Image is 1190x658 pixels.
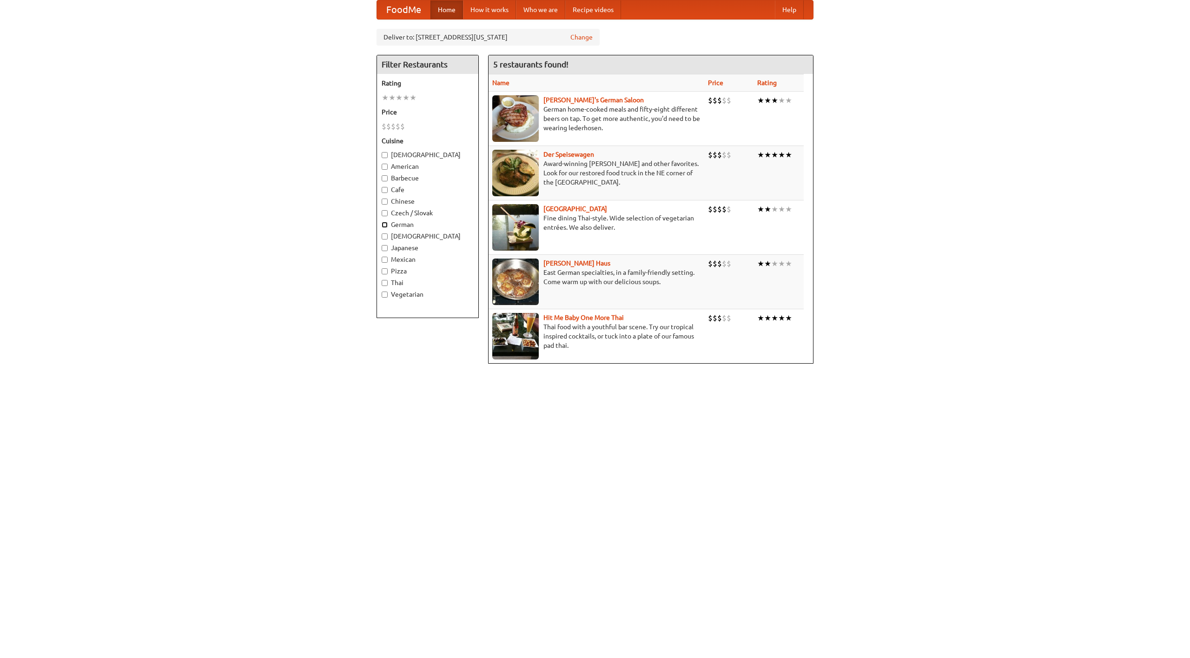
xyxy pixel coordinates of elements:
li: ★ [757,313,764,323]
li: $ [722,204,727,214]
ng-pluralize: 5 restaurants found! [493,60,569,69]
a: Recipe videos [565,0,621,19]
li: ★ [403,93,410,103]
a: Help [775,0,804,19]
li: $ [391,121,396,132]
li: ★ [771,313,778,323]
input: Pizza [382,268,388,274]
li: $ [717,204,722,214]
li: $ [717,95,722,106]
li: $ [727,204,731,214]
label: Pizza [382,266,474,276]
li: $ [386,121,391,132]
a: How it works [463,0,516,19]
li: $ [708,150,713,160]
li: ★ [764,204,771,214]
p: Award-winning [PERSON_NAME] and other favorites. Look for our restored food truck in the NE corne... [492,159,701,187]
a: FoodMe [377,0,430,19]
a: [PERSON_NAME]'s German Saloon [543,96,644,104]
li: $ [727,259,731,269]
a: Change [570,33,593,42]
img: speisewagen.jpg [492,150,539,196]
a: Hit Me Baby One More Thai [543,314,624,321]
li: $ [382,121,386,132]
p: Fine dining Thai-style. Wide selection of vegetarian entrées. We also deliver. [492,213,701,232]
label: Czech / Slovak [382,208,474,218]
li: ★ [771,95,778,106]
li: $ [713,204,717,214]
input: German [382,222,388,228]
li: $ [722,259,727,269]
li: $ [727,95,731,106]
label: Cafe [382,185,474,194]
li: ★ [382,93,389,103]
p: German home-cooked meals and fifty-eight different beers on tap. To get more authentic, you'd nee... [492,105,701,133]
label: Thai [382,278,474,287]
li: ★ [771,150,778,160]
li: $ [722,150,727,160]
input: Vegetarian [382,292,388,298]
img: kohlhaus.jpg [492,259,539,305]
li: ★ [396,93,403,103]
a: [PERSON_NAME] Haus [543,259,610,267]
label: Barbecue [382,173,474,183]
li: $ [708,259,713,269]
a: Who we are [516,0,565,19]
li: $ [708,95,713,106]
a: Der Speisewagen [543,151,594,158]
li: ★ [410,93,416,103]
li: $ [727,150,731,160]
input: Cafe [382,187,388,193]
p: Thai food with a youthful bar scene. Try our tropical inspired cocktails, or tuck into a plate of... [492,322,701,350]
label: German [382,220,474,229]
img: esthers.jpg [492,95,539,142]
input: [DEMOGRAPHIC_DATA] [382,233,388,239]
h5: Rating [382,79,474,88]
li: ★ [764,150,771,160]
li: $ [396,121,400,132]
img: satay.jpg [492,204,539,251]
p: East German specialties, in a family-friendly setting. Come warm up with our delicious soups. [492,268,701,286]
li: ★ [785,204,792,214]
img: babythai.jpg [492,313,539,359]
li: ★ [757,204,764,214]
label: Mexican [382,255,474,264]
li: ★ [771,204,778,214]
label: [DEMOGRAPHIC_DATA] [382,232,474,241]
input: [DEMOGRAPHIC_DATA] [382,152,388,158]
a: Price [708,79,723,86]
li: ★ [764,95,771,106]
li: $ [717,150,722,160]
input: Mexican [382,257,388,263]
li: $ [717,259,722,269]
li: $ [708,313,713,323]
li: ★ [785,259,792,269]
li: ★ [764,313,771,323]
li: ★ [778,95,785,106]
li: ★ [771,259,778,269]
li: $ [713,95,717,106]
li: $ [708,204,713,214]
li: $ [713,150,717,160]
li: ★ [785,150,792,160]
a: [GEOGRAPHIC_DATA] [543,205,607,213]
li: ★ [757,259,764,269]
li: ★ [778,150,785,160]
input: Barbecue [382,175,388,181]
li: $ [713,313,717,323]
li: $ [717,313,722,323]
h5: Cuisine [382,136,474,146]
div: Deliver to: [STREET_ADDRESS][US_STATE] [377,29,600,46]
li: ★ [389,93,396,103]
input: Thai [382,280,388,286]
li: $ [400,121,405,132]
label: Vegetarian [382,290,474,299]
a: Home [430,0,463,19]
label: [DEMOGRAPHIC_DATA] [382,150,474,160]
li: ★ [757,95,764,106]
label: Japanese [382,243,474,253]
